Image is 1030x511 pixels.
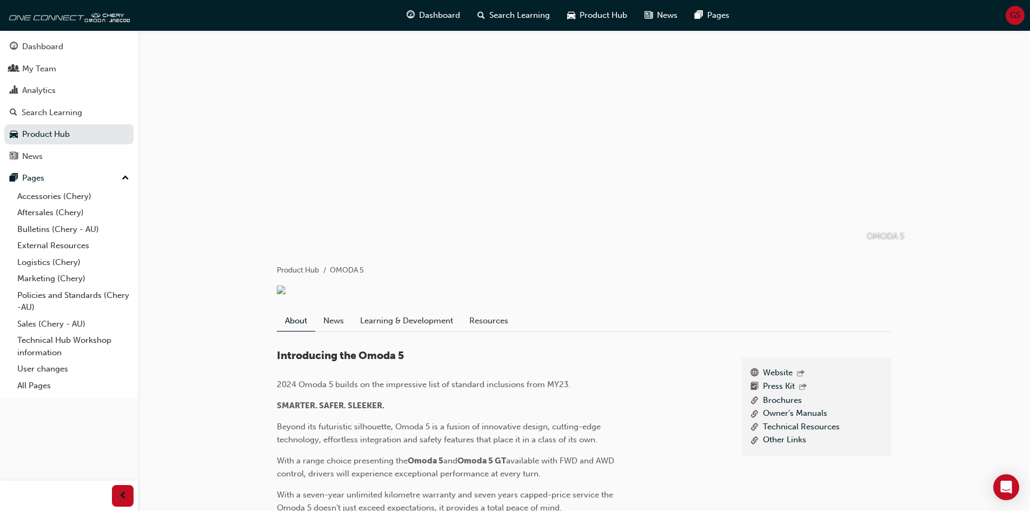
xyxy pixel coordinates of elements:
button: DashboardMy TeamAnalyticsSearch LearningProduct HubNews [4,35,134,168]
span: Omoda 5 GT [457,456,506,466]
span: With a range choice presenting the [277,456,408,466]
span: News [657,9,677,22]
a: search-iconSearch Learning [469,4,559,26]
li: OMODA 5 [330,264,364,277]
button: Pages [4,168,134,188]
a: Owner's Manuals [763,407,827,421]
a: car-iconProduct Hub [559,4,636,26]
a: guage-iconDashboard [398,4,469,26]
div: Open Intercom Messenger [993,474,1019,500]
a: News [4,147,134,167]
div: Dashboard [22,41,63,53]
span: guage-icon [10,42,18,52]
a: pages-iconPages [686,4,738,26]
a: Policies and Standards (Chery -AU) [13,287,134,316]
span: chart-icon [10,86,18,96]
span: www-icon [750,367,759,381]
span: search-icon [10,108,17,118]
span: outbound-icon [799,383,807,392]
span: Search Learning [489,9,550,22]
a: External Resources [13,237,134,254]
span: up-icon [122,171,129,185]
a: Website [763,367,793,381]
a: Technical Hub Workshop information [13,332,134,361]
span: Omoda 5 [408,456,443,466]
a: User changes [13,361,134,377]
img: oneconnect [5,4,130,26]
span: news-icon [644,9,653,22]
div: My Team [22,63,56,75]
span: booktick-icon [750,380,759,394]
a: Sales (Chery - AU) [13,316,134,333]
a: news-iconNews [636,4,686,26]
a: Bulletins (Chery - AU) [13,221,134,238]
div: Search Learning [22,107,82,119]
a: Brochures [763,394,802,408]
span: link-icon [750,421,759,434]
a: Resources [461,310,516,331]
a: Analytics [4,81,134,101]
span: car-icon [10,130,18,140]
span: Dashboard [419,9,460,22]
span: search-icon [477,9,485,22]
span: Introducing the Omoda 5 [277,349,404,362]
a: Press Kit [763,380,795,394]
a: All Pages [13,377,134,394]
span: prev-icon [119,489,127,503]
img: 465bd4dd-7adf-4183-8c4b-963b74a2ed71.png [277,286,285,294]
a: Dashboard [4,37,134,57]
span: link-icon [750,394,759,408]
a: News [315,310,352,331]
span: Product Hub [580,9,627,22]
span: news-icon [10,152,18,162]
span: guage-icon [407,9,415,22]
span: outbound-icon [797,369,805,379]
span: people-icon [10,64,18,74]
span: link-icon [750,407,759,421]
span: Pages [707,9,729,22]
span: pages-icon [695,9,703,22]
a: Accessories (Chery) [13,188,134,205]
span: Beyond its futuristic silhouette, Omoda 5 is a fusion of innovative design, cutting-edge technolo... [277,422,603,444]
span: link-icon [750,434,759,447]
span: 2024 Omoda 5 builds on the impressive list of standard inclusions from MY23. [277,380,571,389]
a: Product Hub [277,266,319,275]
p: OMODA 5 [867,230,904,243]
a: Learning & Development [352,310,461,331]
a: Technical Resources [763,421,840,434]
span: car-icon [567,9,575,22]
a: Search Learning [4,103,134,123]
span: pages-icon [10,174,18,183]
a: My Team [4,59,134,79]
div: Analytics [22,84,56,97]
span: SMARTER. SAFER. SLEEKER. [277,401,384,410]
a: Product Hub [4,124,134,144]
span: GS [1010,9,1020,22]
a: Other Links [763,434,806,447]
a: About [277,310,315,331]
button: GS [1006,6,1025,25]
a: Logistics (Chery) [13,254,134,271]
a: Marketing (Chery) [13,270,134,287]
span: available with FWD and AWD control, drivers will experience exceptional performance at every turn. [277,456,616,479]
div: News [22,150,43,163]
a: Aftersales (Chery) [13,204,134,221]
span: and [443,456,457,466]
div: Pages [22,172,44,184]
